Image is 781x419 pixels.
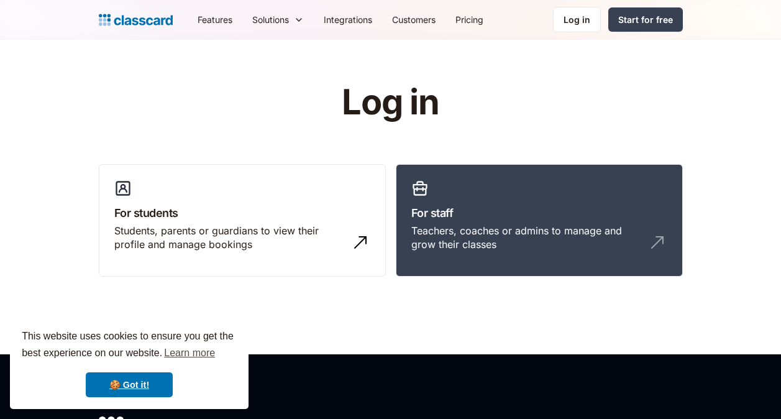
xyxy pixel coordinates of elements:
h1: Log in [193,83,588,122]
div: Students, parents or guardians to view their profile and manage bookings [114,224,345,252]
div: cookieconsent [10,317,249,409]
a: Log in [553,7,601,32]
a: Start for free [608,7,683,32]
a: Features [188,6,242,34]
a: home [99,11,173,29]
div: Solutions [242,6,314,34]
a: Customers [382,6,445,34]
a: For studentsStudents, parents or guardians to view their profile and manage bookings [99,164,386,277]
div: Log in [564,13,590,26]
a: Integrations [314,6,382,34]
a: Pricing [445,6,493,34]
h3: For students [114,205,370,221]
h3: For staff [411,205,667,221]
a: dismiss cookie message [86,372,173,397]
div: Solutions [252,13,289,26]
span: This website uses cookies to ensure you get the best experience on our website. [22,329,237,362]
div: Teachers, coaches or admins to manage and grow their classes [411,224,642,252]
a: For staffTeachers, coaches or admins to manage and grow their classes [396,164,683,277]
a: learn more about cookies [162,344,217,362]
div: Start for free [618,13,673,26]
